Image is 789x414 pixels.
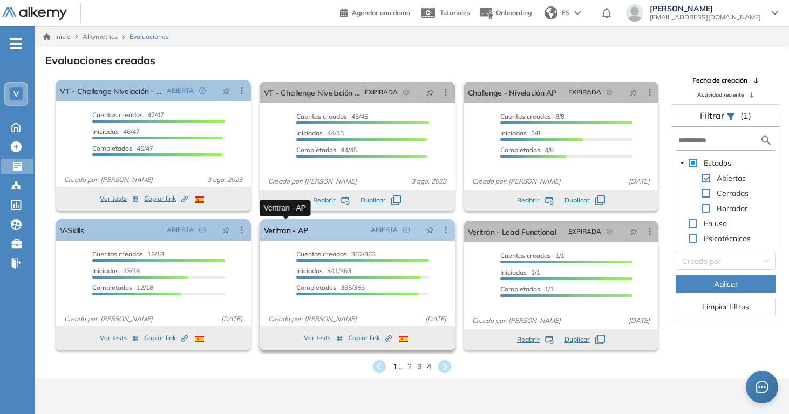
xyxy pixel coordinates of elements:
[468,221,556,242] a: Veritran - Lead Functional
[740,109,751,122] span: (1)
[500,252,564,260] span: 1/1
[296,112,368,120] span: 45/45
[717,188,749,198] span: Cerradas
[574,11,581,15] img: arrow
[692,76,747,85] span: Fecha de creación
[365,87,398,97] span: EXPIRADA
[100,331,139,344] button: Ver tests
[92,250,164,258] span: 18/18
[199,227,206,233] span: check-circle
[296,129,344,137] span: 44/45
[92,267,119,275] span: Iniciadas
[217,314,247,324] span: [DATE]
[500,285,554,293] span: 1/1
[13,90,19,98] span: V
[92,127,140,135] span: 46/47
[260,200,311,216] div: Veritran - AP
[704,158,731,168] span: Estados
[2,7,67,21] img: Logo
[313,195,350,205] button: Reabrir
[624,316,654,325] span: [DATE]
[130,32,169,42] span: Evaluaciones
[500,285,540,293] span: Completados
[313,195,336,205] span: Reabrir
[92,144,132,152] span: Completados
[214,82,238,99] button: pushpin
[704,219,727,228] span: En uso
[717,173,746,183] span: Abiertas
[92,111,143,119] span: Cuentas creadas
[296,129,323,137] span: Iniciadas
[568,227,601,236] span: EXPIRADA
[92,127,119,135] span: Iniciadas
[630,227,637,236] span: pushpin
[418,221,442,239] button: pushpin
[222,86,230,95] span: pushpin
[296,250,347,258] span: Cuentas creadas
[500,129,527,137] span: Iniciadas
[296,146,357,154] span: 44/45
[568,87,601,97] span: EXPIRADA
[650,4,761,13] span: [PERSON_NAME]
[214,221,238,239] button: pushpin
[562,8,570,18] span: ES
[564,195,590,205] span: Duplicar
[296,283,365,291] span: 335/363
[195,336,204,342] img: ESP
[144,194,188,203] span: Copiar link
[264,177,361,186] span: Creado por: [PERSON_NAME]
[296,267,351,275] span: 341/363
[60,219,84,241] a: V-Skills
[697,91,744,99] span: Actividad reciente
[92,283,132,291] span: Completados
[426,226,434,234] span: pushpin
[304,331,343,344] button: Ver tests
[45,54,155,67] h3: Evaluaciones creadas
[500,146,554,154] span: 4/8
[702,232,753,245] span: Psicotécnicos
[352,9,410,17] span: Agendar una demo
[717,203,747,213] span: Borrador
[517,195,554,205] button: Reabrir
[676,298,776,315] button: Limpiar filtros
[517,195,540,205] span: Reabrir
[607,89,613,96] span: field-time
[10,43,22,45] i: -
[704,234,751,243] span: Psicotécnicos
[60,314,157,324] span: Creado por: [PERSON_NAME]
[564,335,590,344] span: Duplicar
[427,361,431,372] span: 4
[702,301,749,313] span: Limpiar filtros
[650,13,761,22] span: [EMAIL_ADDRESS][DOMAIN_NAME]
[679,160,685,166] span: caret-down
[144,331,188,344] button: Copiar link
[500,268,540,276] span: 1/1
[144,333,188,343] span: Copiar link
[407,361,412,372] span: 2
[144,192,188,205] button: Copiar link
[517,335,554,344] button: Reabrir
[167,225,194,235] span: ABIERTA
[479,2,532,25] button: Onboarding
[92,267,140,275] span: 13/18
[564,195,605,205] button: Duplicar
[167,86,194,96] span: ABIERTA
[203,175,247,185] span: 3 ago. 2023
[403,89,410,96] span: field-time
[348,333,392,343] span: Copiar link
[361,195,386,205] span: Duplicar
[195,196,204,203] img: ESP
[264,219,308,241] a: Veritran - AP
[715,172,748,185] span: Abiertas
[92,111,164,119] span: 47/47
[199,87,206,94] span: check-circle
[702,217,729,230] span: En uso
[371,225,398,235] span: ABIERTA
[700,110,726,121] span: Filtrar
[92,250,143,258] span: Cuentas creadas
[340,5,410,18] a: Agendar una demo
[361,195,401,205] button: Duplicar
[440,9,470,17] span: Tutoriales
[760,134,773,147] img: search icon
[468,82,556,103] a: Challenge - Nivelación AP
